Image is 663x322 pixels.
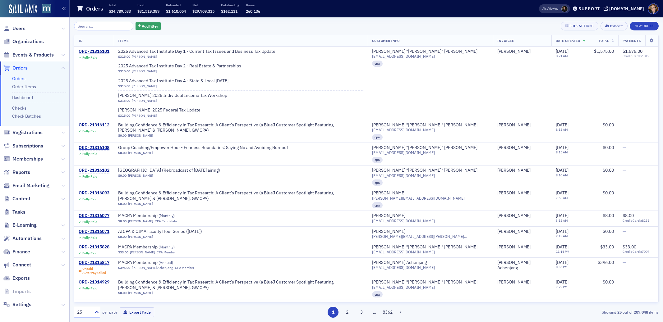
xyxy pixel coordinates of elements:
[128,291,153,295] a: [PERSON_NAME]
[372,49,477,54] div: [PERSON_NAME] "[PERSON_NAME]" [PERSON_NAME]
[623,145,626,150] span: —
[118,260,196,265] span: MACPA Membership
[118,63,241,69] a: 2025 Advanced Tax Institute Day 2 - Real Estate & Partnerships
[12,169,30,176] span: Reports
[372,145,477,151] div: [PERSON_NAME] "[PERSON_NAME]" [PERSON_NAME]
[118,78,228,84] span: 2025 Advanced Tax Institute Day 4 - State & Local Tax Day
[132,69,157,73] a: [PERSON_NAME]
[623,260,626,265] span: —
[616,309,623,315] strong: 25
[79,190,109,196] div: ORD-21316093
[372,122,477,128] a: [PERSON_NAME] "[PERSON_NAME]" [PERSON_NAME]
[497,49,531,54] a: [PERSON_NAME]
[372,213,405,219] a: [PERSON_NAME]
[556,260,569,265] span: [DATE]
[633,309,649,315] strong: 209,048
[3,275,30,282] a: Exports
[82,267,106,275] div: Unpaid
[118,235,127,239] span: $0.00
[372,39,400,43] span: Customer Info
[79,39,82,43] span: ID
[118,219,127,223] span: $8.00
[82,286,97,290] div: Fully Paid
[132,99,157,103] a: [PERSON_NAME]
[497,145,531,151] a: [PERSON_NAME]
[12,143,43,149] span: Subscriptions
[600,244,614,250] span: $33.00
[556,218,568,223] time: 3:15 AM
[648,3,659,14] span: Profile
[556,150,568,154] time: 8:15 AM
[372,260,427,265] a: [PERSON_NAME] Achenjang
[192,9,214,14] span: $29,909,335
[3,65,28,71] a: Orders
[128,219,153,223] a: [PERSON_NAME]
[109,3,131,7] p: Total
[77,309,91,315] div: 25
[12,156,43,162] span: Memberships
[118,99,130,103] span: $315.00
[12,84,36,89] a: Order Items
[598,260,614,265] span: $396.00
[497,260,547,271] a: [PERSON_NAME] Achenjang
[118,213,196,219] a: MACPA Membership (Monthly)
[3,235,42,242] a: Automations
[497,213,547,219] span: Alisa Lyle
[118,84,130,88] span: $315.00
[556,122,569,128] span: [DATE]
[623,213,634,218] span: $8.00
[497,260,547,271] span: Brandon Tateh Achenjang
[118,244,196,250] span: MACPA Membership
[12,76,25,81] a: Orders
[118,78,228,84] a: 2025 Advanced Tax Institute Day 4 - State & Local [DATE]
[118,279,363,290] span: Building Confidence & Efficiency in Tax Research: A Client’s Perspective (a BlueJ Customer Spotli...
[556,279,569,285] span: [DATE]
[12,301,31,308] span: Settings
[556,167,569,173] span: [DATE]
[603,145,614,150] span: $0.00
[12,129,43,136] span: Registrations
[569,24,594,28] div: Bulk Actions
[137,3,159,7] p: Paid
[623,39,641,43] span: Payments
[166,3,186,7] p: Refunded
[497,279,531,285] a: [PERSON_NAME]
[79,145,109,151] a: ORD-21316108
[109,9,131,14] span: $34,789,533
[221,3,239,7] p: Outstanding
[556,54,568,58] time: 8:21 AM
[118,213,196,219] span: MACPA Membership
[3,143,43,149] a: Subscriptions
[118,250,128,254] span: $33.00
[159,260,173,265] span: ( Annual )
[82,197,97,201] div: Fully Paid
[12,25,25,32] span: Users
[542,7,558,11] span: Viewing
[79,49,109,54] a: ORD-21316101
[372,168,477,173] a: [PERSON_NAME] "[PERSON_NAME]" [PERSON_NAME]
[82,236,97,240] div: Fully Paid
[221,9,237,14] span: $162,131
[118,69,130,73] span: $315.00
[118,168,220,173] a: [GEOGRAPHIC_DATA] (Rebroadcast of [DATE] airing)
[630,22,659,30] button: New Order
[86,5,103,12] h1: Orders
[556,213,569,218] span: [DATE]
[12,95,33,100] a: Dashboard
[497,168,531,173] a: [PERSON_NAME]
[118,190,363,201] span: Building Confidence & Efficiency in Tax Research: A Client’s Perspective (a BlueJ Customer Spotli...
[372,229,405,234] a: [PERSON_NAME]
[118,244,196,250] a: MACPA Membership (Monthly)
[556,196,568,200] time: 7:53 AM
[342,307,353,318] button: 2
[497,213,531,219] div: [PERSON_NAME]
[79,213,109,219] a: ORD-21316077
[578,6,600,11] div: Support
[132,55,157,59] a: [PERSON_NAME]
[372,244,477,250] div: [PERSON_NAME] "[PERSON_NAME]" [PERSON_NAME]
[601,22,628,30] button: Export
[372,250,435,254] span: [EMAIL_ADDRESS][DOMAIN_NAME]
[556,48,569,54] span: [DATE]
